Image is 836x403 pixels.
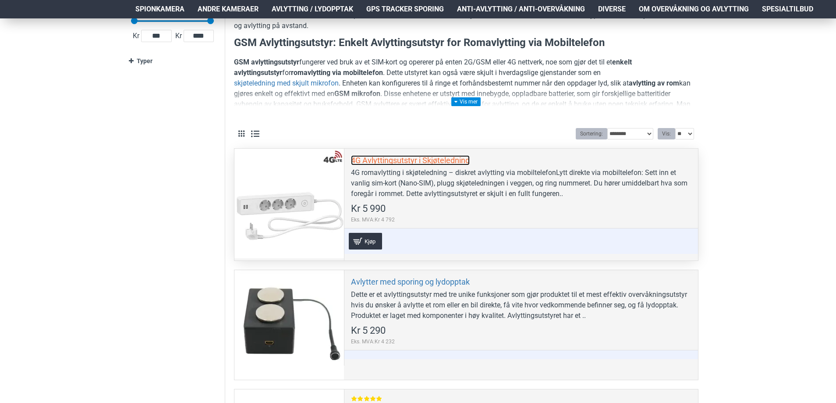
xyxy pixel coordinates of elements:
p: fungerer ved bruk av et SIM-kort og opererer på enten 2G/GSM eller 4G nettverk, noe som gjør det ... [234,57,698,120]
a: Avlytter med sporing og lydopptak [351,277,470,287]
span: Kr 5 990 [351,204,386,214]
div: Dette er et avlyttingsutstyr med tre unike funksjoner som gjør produktet til et mest effektiv ove... [351,289,691,321]
a: 4G Avlyttingsutstyr i Skjøteledning [234,149,344,258]
a: Typer [129,53,216,69]
span: GPS Tracker Sporing [366,4,444,14]
span: Eks. MVA:Kr 4 232 [351,338,395,346]
h3: GSM Avlyttingsutstyr: Enkelt Avlyttingsutstyr for Romavlytting via Mobiltelefon [234,36,698,50]
strong: enkelt avlyttingsutstyr [234,58,632,77]
a: Avlytter med sporing og lydopptak Avlytter med sporing og lydopptak [234,270,344,380]
label: Vis: [658,128,675,139]
div: 4G romavlytting i skjøteledning – diskret avlytting via mobiltelefonLytt direkte via mobiltelefon... [351,168,691,199]
span: Avlytting / Lydopptak [272,4,353,14]
span: Kjøp [362,239,378,244]
strong: romavlytting via mobiltelefon [291,68,383,77]
span: Om overvåkning og avlytting [639,4,749,14]
span: Anti-avlytting / Anti-overvåkning [457,4,585,14]
a: 4G Avlyttingsutstyr i Skjøteledning [351,155,470,165]
span: Kr [174,31,184,41]
img: tab_keywords_by_traffic_grey.svg [87,55,94,62]
strong: GSM avlyttingsutstyr [234,58,299,66]
img: logo_orange.svg [14,14,21,21]
span: Spesialtilbud [762,4,813,14]
span: Eks. MVA:Kr 4 792 [351,216,395,224]
img: website_grey.svg [14,23,21,30]
span: Diverse [598,4,626,14]
div: Domain: [DOMAIN_NAME] [23,23,96,30]
a: skjøteledning med skjult mikrofon [234,78,339,89]
span: Kr [131,31,141,41]
span: Spionkamera [135,4,184,14]
label: Sortering: [576,128,607,139]
div: Domain Overview [33,56,78,62]
span: Kr 5 290 [351,326,386,335]
strong: avlytting av rom [629,79,679,87]
img: tab_domain_overview_orange.svg [24,55,31,62]
span: Andre kameraer [198,4,259,14]
div: Keywords by Traffic [97,56,148,62]
strong: GSM mikrofon [334,89,380,98]
div: v 4.0.25 [25,14,43,21]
